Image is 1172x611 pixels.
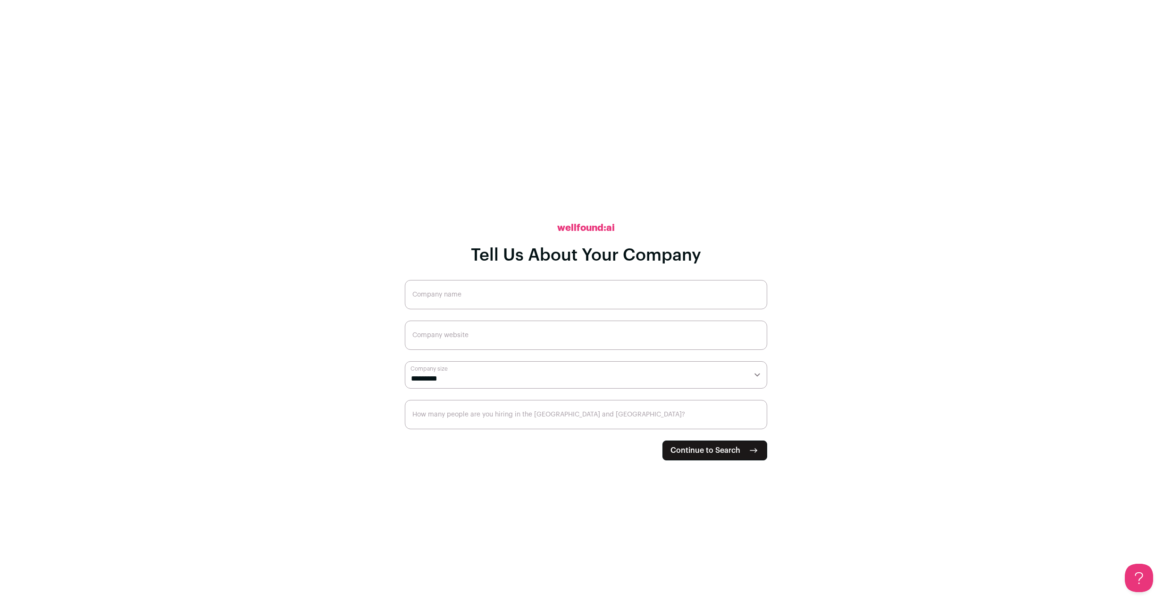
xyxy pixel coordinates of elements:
input: How many people are you hiring in the US and Canada? [405,400,767,429]
h2: wellfound:ai [557,221,615,235]
h1: Tell Us About Your Company [471,246,701,265]
button: Continue to Search [662,441,767,460]
iframe: Toggle Customer Support [1125,564,1153,592]
input: Company website [405,321,767,350]
span: Continue to Search [670,445,740,456]
input: Company name [405,280,767,309]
